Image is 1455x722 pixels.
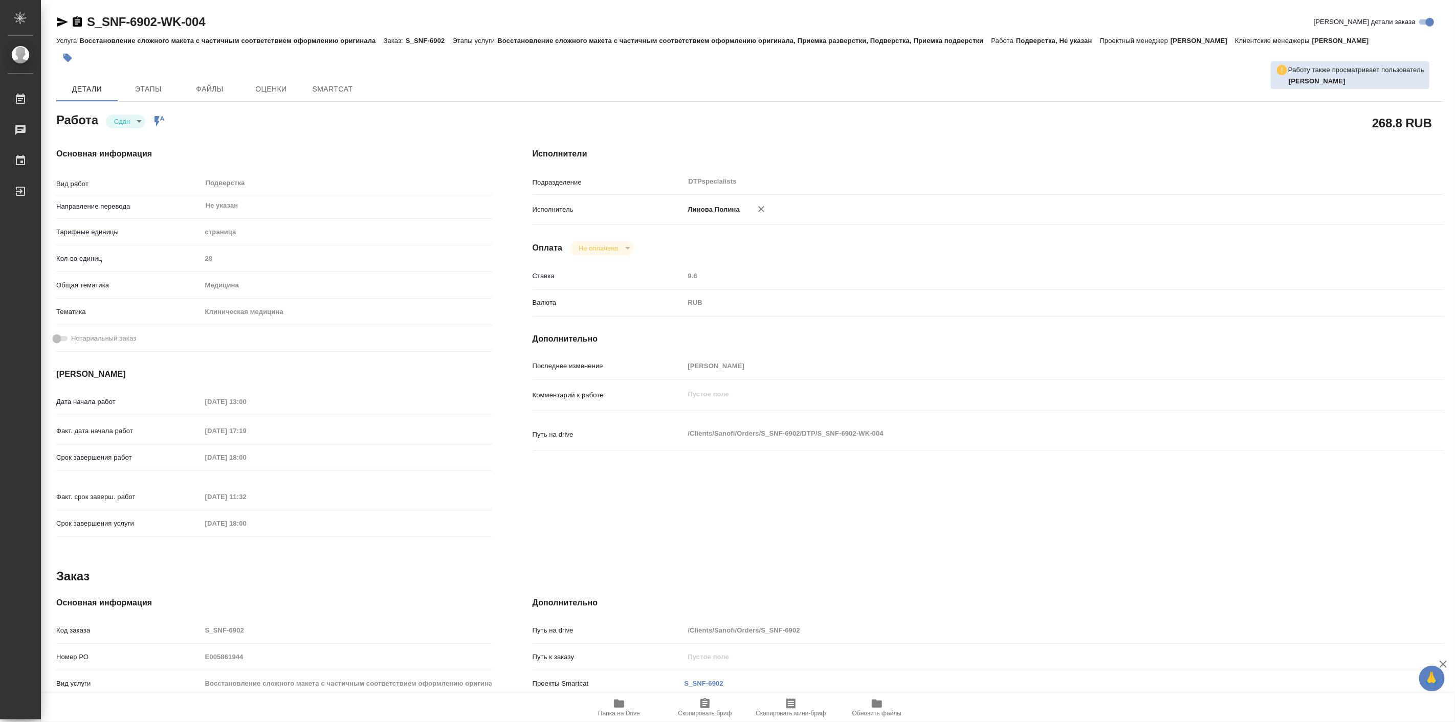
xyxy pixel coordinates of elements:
[576,693,662,722] button: Папка на Drive
[1288,65,1424,75] p: Работу также просматривает пользователь
[56,397,202,407] p: Дата начала работ
[56,179,202,189] p: Вид работ
[56,16,69,28] button: Скопировать ссылку для ЯМессенджера
[202,277,492,294] div: Медицина
[1100,37,1171,44] p: Проектный менеджер
[533,148,1444,160] h4: Исполнители
[106,115,145,128] div: Сдан
[202,303,492,321] div: Клиническая медицина
[1235,37,1312,44] p: Клиентские менеджеры
[533,430,685,440] p: Путь на drive
[202,516,291,531] input: Пустое поле
[1312,37,1377,44] p: [PERSON_NAME]
[678,710,732,717] span: Скопировать бриф
[685,623,1368,638] input: Пустое поле
[308,83,357,96] span: SmartCat
[56,679,202,689] p: Вид услуги
[533,652,685,662] p: Путь к заказу
[1171,37,1235,44] p: [PERSON_NAME]
[1289,76,1424,86] p: Арсеньева Вера
[576,244,621,253] button: Не оплачена
[56,453,202,463] p: Срок завершения работ
[685,268,1368,283] input: Пустое поле
[56,201,202,212] p: Направление перевода
[453,37,498,44] p: Этапы услуги
[202,394,291,409] input: Пустое поле
[662,693,748,722] button: Скопировать бриф
[56,368,492,380] h4: [PERSON_NAME]
[384,37,406,44] p: Заказ:
[71,16,83,28] button: Скопировать ссылку
[79,37,383,44] p: Восстановление сложного макета с частичным соответствием оформлению оригинала
[406,37,453,44] p: S_SNF-6902
[185,83,234,96] span: Файлы
[56,37,79,44] p: Услуга
[202,223,492,241] div: страница
[685,649,1368,664] input: Пустое поле
[202,623,492,638] input: Пустое поле
[202,423,291,438] input: Пустое поле
[202,676,492,691] input: Пустое поле
[756,710,826,717] span: Скопировать мини-бриф
[56,280,202,290] p: Общая тематика
[247,83,296,96] span: Оценки
[56,652,202,662] p: Номер РО
[598,710,640,717] span: Папка на Drive
[533,333,1444,345] h4: Дополнительно
[56,47,79,69] button: Добавить тэг
[71,333,136,344] span: Нотариальный заказ
[685,680,723,687] a: S_SNF-6902
[56,625,202,636] p: Код заказа
[87,15,205,29] a: S_SNF-6902-WK-004
[1372,114,1432,131] h2: 268.8 RUB
[533,177,685,188] p: Подразделение
[56,148,492,160] h4: Основная информация
[1016,37,1100,44] p: Подверстка, Не указан
[111,117,133,126] button: Сдан
[533,298,685,308] p: Валюта
[533,205,685,215] p: Исполнитель
[570,241,633,255] div: Сдан
[497,37,991,44] p: Восстановление сложного макета с частичным соответствием оформлению оригинала, Приемка разверстки...
[685,205,740,215] p: Линова Полина
[533,625,685,636] p: Путь на drive
[62,83,112,96] span: Детали
[56,568,90,584] h2: Заказ
[533,390,685,400] p: Комментарий к работе
[533,597,1444,609] h4: Дополнительно
[202,489,291,504] input: Пустое поле
[750,198,773,220] button: Удалить исполнителя
[1419,666,1445,691] button: 🙏
[124,83,173,96] span: Этапы
[56,307,202,317] p: Тематика
[56,227,202,237] p: Тарифные единицы
[533,361,685,371] p: Последнее изменение
[533,679,685,689] p: Проекты Smartcat
[1423,668,1441,689] span: 🙏
[202,649,492,664] input: Пустое поле
[56,492,202,502] p: Факт. срок заверш. работ
[202,450,291,465] input: Пустое поле
[56,518,202,529] p: Срок завершения услуги
[56,426,202,436] p: Факт. дата начала работ
[533,242,563,254] h4: Оплата
[1314,17,1416,27] span: [PERSON_NAME] детали заказа
[685,294,1368,311] div: RUB
[56,597,492,609] h4: Основная информация
[685,358,1368,373] input: Пустое поле
[533,271,685,281] p: Ставка
[852,710,902,717] span: Обновить файлы
[56,254,202,264] p: Кол-во единиц
[991,37,1017,44] p: Работа
[56,110,98,128] h2: Работа
[202,251,492,266] input: Пустое поле
[748,693,834,722] button: Скопировать мини-бриф
[834,693,920,722] button: Обновить файлы
[685,425,1368,442] textarea: /Clients/Sanofi/Orders/S_SNF-6902/DTP/S_SNF-6902-WK-004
